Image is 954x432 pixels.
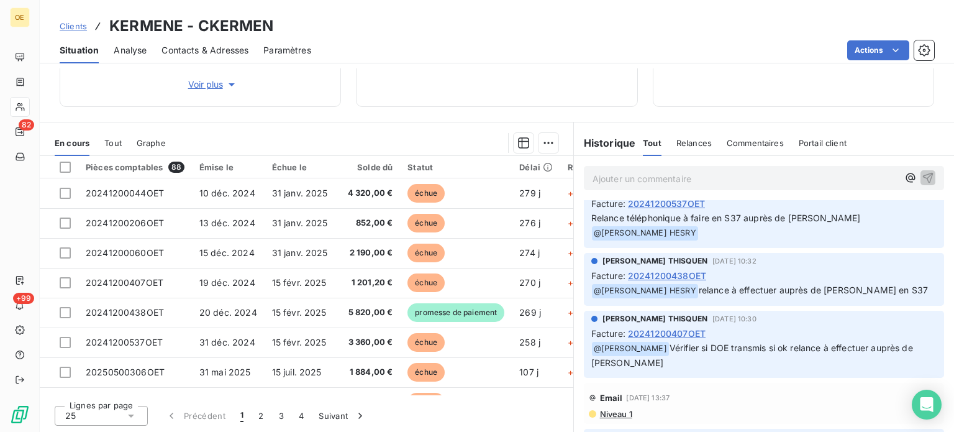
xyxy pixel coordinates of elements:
span: 1 [240,410,243,422]
span: 19 déc. 2024 [199,277,255,288]
span: [DATE] 10:32 [712,257,756,265]
span: 20241200206OET [86,218,164,228]
span: 15 févr. 2025 [272,337,327,347]
h6: Historique [574,136,636,150]
span: 107 j [519,367,538,377]
span: 279 j [519,188,540,198]
div: Délai [519,162,553,172]
span: Contacts & Adresses [161,44,248,57]
span: [PERSON_NAME] THISQUEN [602,313,707,324]
h3: KERMENE - CKERMEN [109,15,274,37]
div: OE [10,7,30,27]
span: 5 820,00 € [343,306,393,319]
span: 2 190,00 € [343,247,393,259]
span: 20241200060OET [86,247,164,258]
button: Suivant [311,403,374,429]
span: 269 j [519,307,541,318]
span: Tout [104,138,122,148]
span: 852,00 € [343,217,393,229]
span: 15 juil. 2025 [272,367,322,377]
span: 15 févr. 2025 [272,277,327,288]
button: 3 [271,403,291,429]
span: Relance téléphonique à faire en S37 auprès de [PERSON_NAME] [591,213,861,223]
span: Email [600,393,623,403]
span: [DATE] 10:30 [712,315,756,323]
span: Tout [643,138,661,148]
span: 1 201,20 € [343,277,393,289]
span: 20241200537OET [86,337,163,347]
span: Clients [60,21,87,31]
span: Analyse [114,44,147,57]
div: Retard [568,162,607,172]
span: Niveau 1 [599,409,632,419]
span: 31 mai 2025 [199,367,251,377]
div: Solde dû [343,162,393,172]
span: 258 j [519,337,540,347]
span: Facture : [591,269,625,282]
span: +212 j [568,277,593,288]
span: 13 déc. 2024 [199,218,255,228]
span: [DATE] 13:37 [626,394,670,402]
span: 20241200438OET [628,269,706,282]
span: Commentaires [727,138,784,148]
button: 4 [291,403,311,429]
span: échue [407,244,445,262]
img: Logo LeanPay [10,405,30,425]
span: Graphe [137,138,166,148]
span: +212 j [568,307,593,318]
span: 3 360,00 € [343,336,393,349]
span: relance à effectuer auprès de [PERSON_NAME] en S37 [699,285,929,295]
span: 20241200044OET [86,188,164,198]
span: échue [407,333,445,352]
span: +212 j [568,337,593,347]
span: +227 j [568,188,594,198]
div: Pièces comptables [86,162,184,173]
span: @ [PERSON_NAME] [592,342,669,356]
span: 274 j [519,247,540,258]
span: Facture : [591,197,625,210]
span: 4 320,00 € [343,187,393,200]
span: Paramètres [263,44,311,57]
span: 31 déc. 2024 [199,337,255,347]
span: échue [407,214,445,232]
span: Relances [676,138,712,148]
span: 82 [19,119,34,131]
span: 31 janv. 2025 [272,188,328,198]
span: [PERSON_NAME] THISQUEN [602,255,707,267]
button: Actions [847,40,909,60]
span: 20241200407OET [628,327,706,340]
button: Voir plus [100,78,325,91]
span: 20241200537OET [628,197,705,210]
span: En cours [55,138,89,148]
span: échue [407,363,445,382]
span: 20241200438OET [86,307,164,318]
a: Clients [60,20,87,32]
span: 20 déc. 2024 [199,307,257,318]
span: 31 janv. 2025 [272,247,328,258]
span: Voir plus [188,78,238,91]
div: Émise le [199,162,257,172]
button: Précédent [158,403,233,429]
div: Statut [407,162,504,172]
span: Vérifier si DOE transmis si ok relance à effectuer auprès de [PERSON_NAME] [591,342,915,368]
span: échue [407,273,445,292]
span: Portail client [799,138,847,148]
span: +99 [13,293,34,304]
span: 20250500306OET [86,367,165,377]
span: échue [407,393,445,411]
div: Échue le [272,162,328,172]
span: 20241200407OET [86,277,163,288]
span: 31 janv. 2025 [272,218,328,228]
span: échue [407,184,445,203]
span: 25 [65,410,76,422]
span: 15 déc. 2024 [199,247,255,258]
span: Situation [60,44,99,57]
span: 15 févr. 2025 [272,307,327,318]
span: +227 j [568,247,594,258]
span: 88 [168,162,184,173]
span: @ [PERSON_NAME] HESRY [592,284,698,298]
span: 276 j [519,218,540,228]
div: Open Intercom Messenger [912,390,942,420]
span: 1 884,00 € [343,366,393,379]
button: 2 [251,403,271,429]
